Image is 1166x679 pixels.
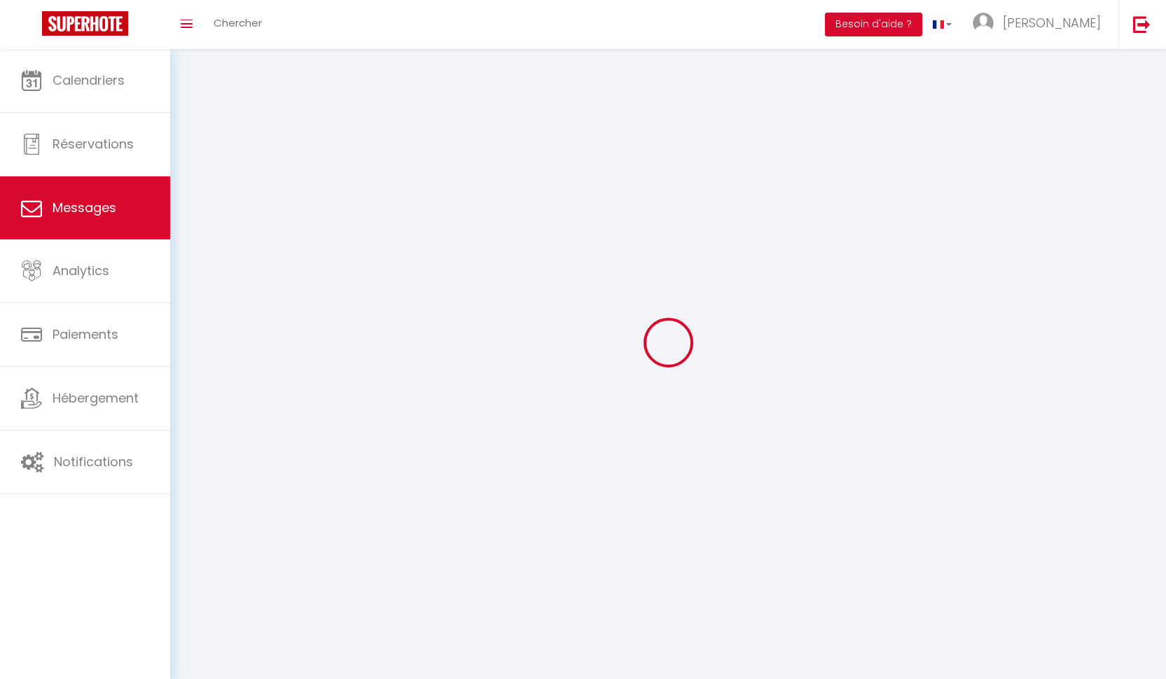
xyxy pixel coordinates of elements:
img: Super Booking [42,11,128,36]
span: Chercher [214,15,262,30]
button: Ouvrir le widget de chat LiveChat [11,6,53,48]
span: Paiements [53,325,118,343]
span: Notifications [54,453,133,470]
img: ... [973,13,994,34]
span: Réservations [53,135,134,153]
span: Messages [53,199,116,216]
img: logout [1133,15,1151,33]
button: Besoin d'aide ? [825,13,922,36]
span: Analytics [53,262,109,279]
span: Calendriers [53,71,125,89]
span: [PERSON_NAME] [1003,14,1101,31]
span: Hébergement [53,389,139,407]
